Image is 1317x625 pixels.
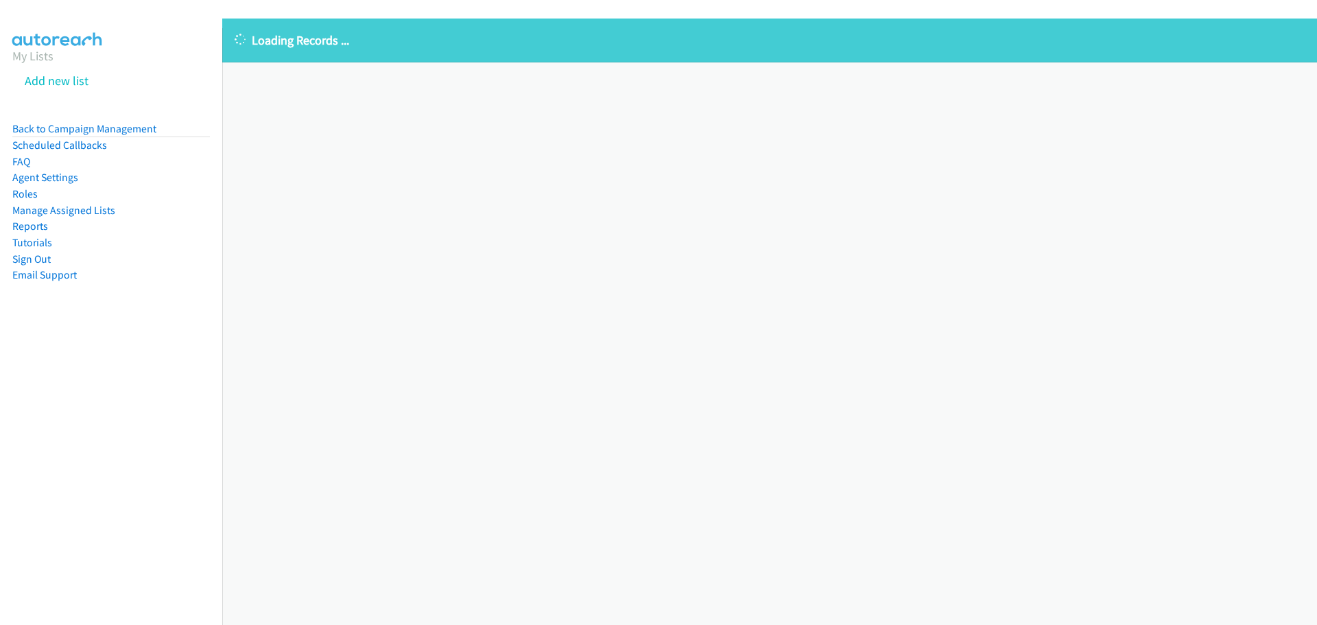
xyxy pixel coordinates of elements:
[12,48,54,64] a: My Lists
[25,73,88,89] a: Add new list
[12,268,77,281] a: Email Support
[12,236,52,249] a: Tutorials
[12,204,115,217] a: Manage Assigned Lists
[12,155,30,168] a: FAQ
[12,122,156,135] a: Back to Campaign Management
[12,187,38,200] a: Roles
[12,139,107,152] a: Scheduled Callbacks
[235,31,1305,49] p: Loading Records ...
[12,252,51,266] a: Sign Out
[12,220,48,233] a: Reports
[12,171,78,184] a: Agent Settings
